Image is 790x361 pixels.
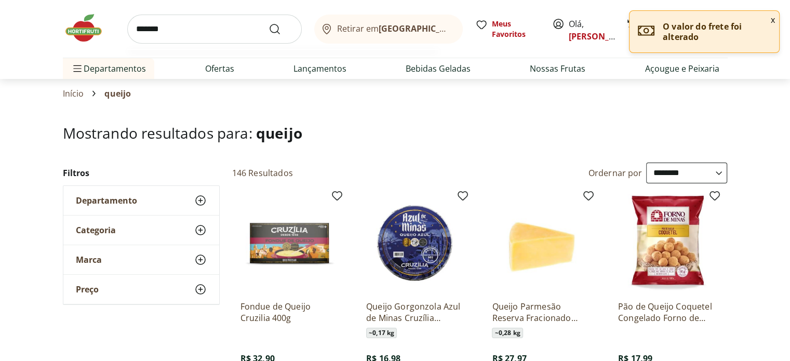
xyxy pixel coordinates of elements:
button: Submit Search [269,23,293,35]
span: Marca [76,255,102,265]
span: Departamento [76,195,137,206]
a: Ofertas [205,62,234,75]
span: Retirar em [337,24,452,33]
a: Lançamentos [293,62,346,75]
a: Queijo Gorgonzola Azul de Minas Cruzília Unidade [366,301,465,324]
a: Açougue e Peixaria [645,62,719,75]
a: Queijo Parmesão Reserva Fracionado [GEOGRAPHIC_DATA] [492,301,591,324]
button: Fechar notificação [767,11,779,29]
span: Meus Favoritos [492,19,540,39]
span: ~ 0,17 kg [366,328,397,338]
a: Início [63,89,84,98]
button: Retirar em[GEOGRAPHIC_DATA]/[GEOGRAPHIC_DATA] [314,15,463,44]
span: Preço [76,284,99,295]
a: [PERSON_NAME] [569,31,636,42]
img: Hortifruti [63,12,115,44]
img: Queijo Gorgonzola Azul de Minas Cruzília Unidade [366,194,465,292]
button: Menu [71,56,84,81]
img: Queijo Parmesão Reserva Fracionado Basel [492,194,591,292]
a: Nossas Frutas [530,62,585,75]
span: Categoria [76,225,116,235]
span: Olá, [569,18,615,43]
img: Pão de Queijo Coquetel Congelado Forno de Minas 400g [618,194,717,292]
a: Fondue de Queijo Cruzilia 400g [240,301,339,324]
button: Categoria [63,216,219,245]
span: queijo [104,89,131,98]
input: search [127,15,302,44]
span: ~ 0,28 kg [492,328,523,338]
img: Fondue de Queijo Cruzilia 400g [240,194,339,292]
h2: Filtros [63,163,220,183]
a: Pão de Queijo Coquetel Congelado Forno de Minas 400g [618,301,717,324]
span: queijo [256,123,302,143]
button: Marca [63,245,219,274]
a: Meus Favoritos [475,19,540,39]
p: O valor do frete foi alterado [663,21,771,42]
label: Ordernar por [588,167,642,179]
button: Departamento [63,186,219,215]
h2: 146 Resultados [232,167,293,179]
a: Bebidas Geladas [406,62,471,75]
span: Departamentos [71,56,146,81]
button: Preço [63,275,219,304]
h1: Mostrando resultados para: [63,125,728,141]
b: [GEOGRAPHIC_DATA]/[GEOGRAPHIC_DATA] [379,23,554,34]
